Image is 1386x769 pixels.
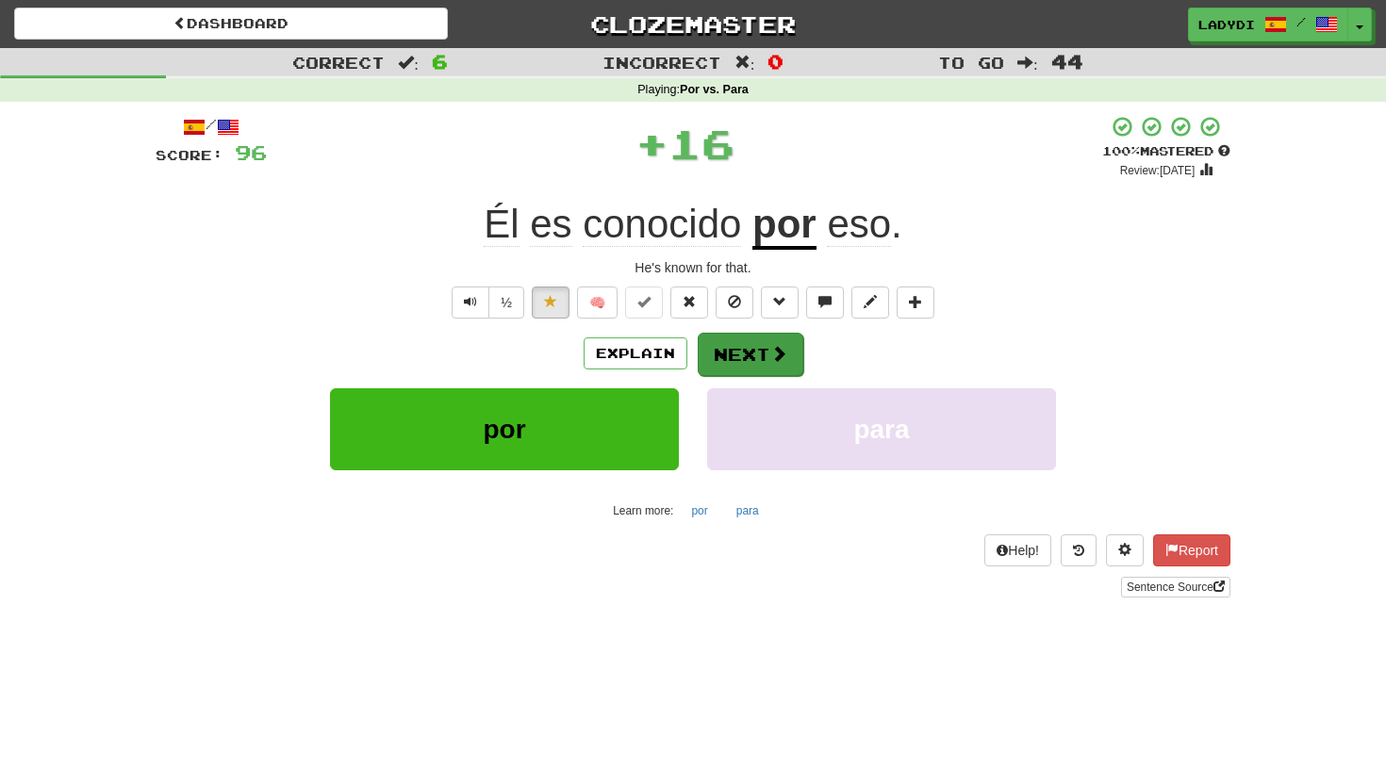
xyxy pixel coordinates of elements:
[853,415,909,444] span: para
[1102,143,1230,160] div: Mastered
[716,286,753,319] button: Ignore sentence (alt+i)
[1153,534,1230,566] button: Report
[827,202,891,247] span: eso
[698,333,803,376] button: Next
[761,286,799,319] button: Grammar (alt+g)
[635,115,668,172] span: +
[1102,143,1140,158] span: 100 %
[897,286,934,319] button: Add to collection (alt+a)
[1120,164,1196,177] small: Review: [DATE]
[452,286,489,319] button: Play sentence audio (ctl+space)
[752,202,817,250] u: por
[483,415,525,444] span: por
[577,286,618,319] button: 🧠
[235,140,267,164] span: 96
[767,50,784,73] span: 0
[1121,577,1230,597] a: Sentence Source
[668,120,734,167] span: 16
[330,388,679,470] button: por
[670,286,708,319] button: Reset to 0% Mastered (alt+r)
[488,286,524,319] button: ½
[734,55,755,71] span: :
[156,258,1230,277] div: He's known for that.
[806,286,844,319] button: Discuss sentence (alt+u)
[681,497,718,525] button: por
[1296,15,1306,28] span: /
[484,202,519,247] span: Él
[583,202,741,247] span: conocido
[398,55,419,71] span: :
[584,337,687,369] button: Explain
[984,534,1051,566] button: Help!
[448,286,524,319] div: Text-to-speech controls
[156,115,267,139] div: /
[625,286,663,319] button: Set this sentence to 100% Mastered (alt+m)
[432,50,448,73] span: 6
[707,388,1056,470] button: para
[476,8,910,41] a: Clozemaster
[14,8,448,40] a: Dashboard
[602,53,721,72] span: Incorrect
[530,202,571,247] span: es
[613,504,673,517] small: Learn more:
[938,53,1004,72] span: To go
[851,286,889,319] button: Edit sentence (alt+d)
[1188,8,1348,41] a: LadyDi /
[726,497,769,525] button: para
[156,147,223,163] span: Score:
[817,202,902,247] span: .
[680,83,749,96] strong: Por vs. Para
[532,286,569,319] button: Unfavorite sentence (alt+f)
[1061,534,1097,566] button: Round history (alt+y)
[292,53,385,72] span: Correct
[1198,16,1255,33] span: LadyDi
[1051,50,1083,73] span: 44
[1017,55,1038,71] span: :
